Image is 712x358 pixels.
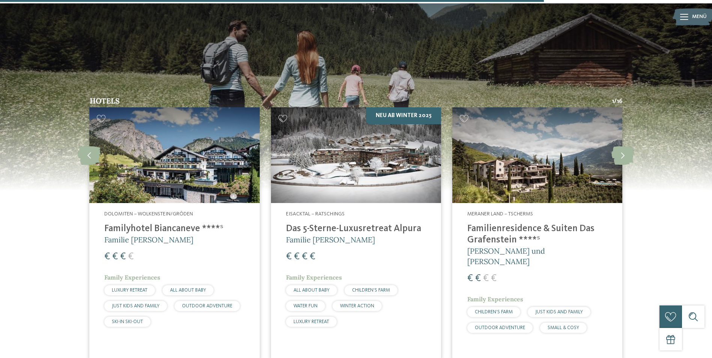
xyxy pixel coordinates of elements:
[294,319,329,324] span: LUXURY RETREAT
[352,288,390,293] span: CHILDREN’S FARM
[310,252,315,262] span: €
[340,304,374,308] span: WINTER ACTION
[286,274,342,281] span: Family Experiences
[614,97,617,105] span: /
[294,304,318,308] span: WATER FUN
[271,107,441,203] img: Babyhotel in Südtirol für einen ganz entspannten Urlaub
[182,304,232,308] span: OUTDOOR ADVENTURE
[535,310,583,314] span: JUST KIDS AND FAMILY
[170,288,206,293] span: ALL ABOUT BABY
[612,97,614,105] span: 1
[548,325,579,330] span: SMALL & COSY
[294,288,330,293] span: ALL ABOUT BABY
[475,274,481,283] span: €
[112,304,160,308] span: JUST KIDS AND FAMILY
[112,252,118,262] span: €
[452,107,622,203] img: Babyhotel in Südtirol für einen ganz entspannten Urlaub
[617,97,623,105] span: 16
[302,252,307,262] span: €
[104,274,160,281] span: Family Experiences
[104,235,193,244] span: Familie [PERSON_NAME]
[104,252,110,262] span: €
[475,325,525,330] span: OUTDOOR ADVENTURE
[467,246,545,266] span: [PERSON_NAME] und [PERSON_NAME]
[467,274,473,283] span: €
[90,96,120,105] span: Hotels
[120,252,126,262] span: €
[483,274,489,283] span: €
[104,223,244,235] h4: Familyhotel Biancaneve ****ˢ
[294,252,300,262] span: €
[467,295,523,303] span: Family Experiences
[475,310,513,314] span: CHILDREN’S FARM
[491,274,497,283] span: €
[286,235,375,244] span: Familie [PERSON_NAME]
[112,288,148,293] span: LUXURY RETREAT
[128,252,134,262] span: €
[104,211,193,217] span: Dolomiten – Wolkenstein/Gröden
[112,319,143,324] span: SKI-IN SKI-OUT
[467,211,533,217] span: Meraner Land – Tscherms
[467,223,607,246] h4: Familienresidence & Suiten Das Grafenstein ****ˢ
[286,223,426,235] h4: Das 5-Sterne-Luxusretreat Alpura
[286,252,292,262] span: €
[286,211,345,217] span: Eisacktal – Ratschings
[89,107,259,203] img: Babyhotel in Südtirol für einen ganz entspannten Urlaub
